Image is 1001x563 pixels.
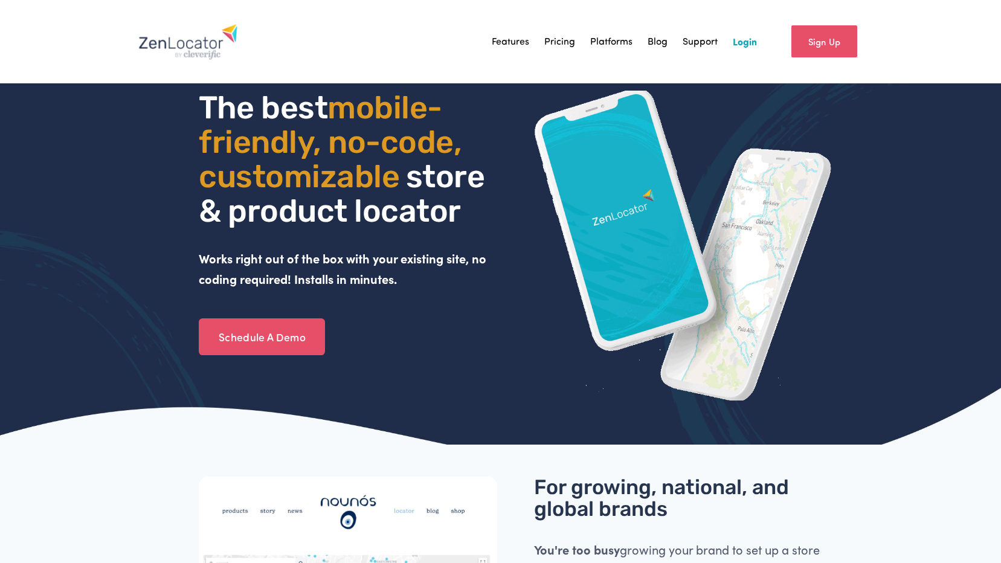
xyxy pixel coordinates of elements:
[648,33,668,51] a: Blog
[544,33,575,51] a: Pricing
[534,475,794,521] span: For growing, national, and global brands
[199,89,468,195] span: mobile- friendly, no-code, customizable
[199,250,489,287] strong: Works right out of the box with your existing site, no coding required! Installs in minutes.
[791,25,857,57] a: Sign Up
[534,91,832,401] img: ZenLocator phone mockup gif
[199,318,325,356] a: Schedule A Demo
[733,33,757,51] a: Login
[534,541,620,558] strong: You're too busy
[199,158,491,230] span: store & product locator
[199,89,327,126] span: The best
[138,24,238,60] img: Zenlocator
[683,33,718,51] a: Support
[590,33,632,51] a: Platforms
[492,33,529,51] a: Features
